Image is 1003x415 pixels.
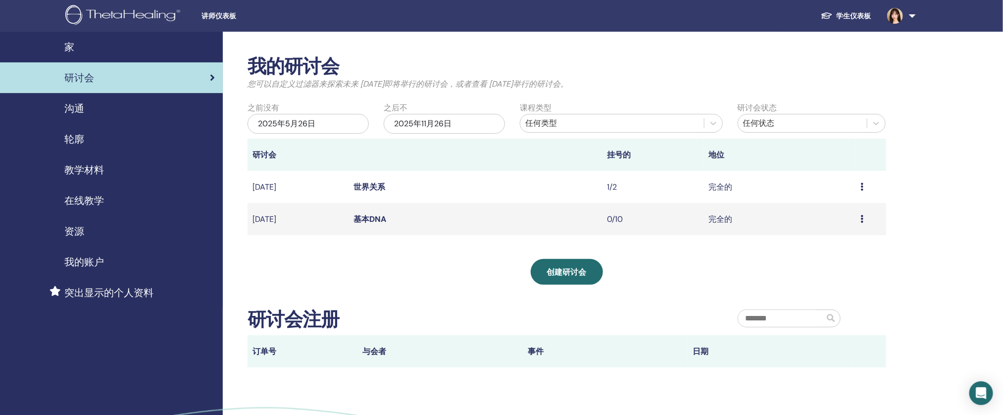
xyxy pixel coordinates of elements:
font: 任何状态 [743,118,775,128]
font: 2025年5月26日 [258,118,315,129]
font: 完全的 [708,214,732,224]
font: 突出显示的个人资料 [64,286,153,299]
font: 学生仪表板 [837,11,871,20]
a: 创建研讨会 [531,259,603,285]
a: 世界关系 [354,182,386,192]
img: graduation-cap-white.svg [821,11,833,20]
font: 我的研讨会 [248,54,339,79]
font: 任何类型 [525,118,557,128]
img: logo.png [65,5,184,27]
font: 研讨会 [64,71,94,84]
font: 我的账户 [64,256,104,268]
font: 研讨会注册 [248,307,339,332]
font: 与会者 [362,346,386,357]
font: 创建研讨会 [547,267,587,277]
font: 您可以自定义过滤器来探索未来 [DATE]即将举行的研讨会，或者查看 [DATE]举行的研讨会。 [248,79,568,89]
font: 事件 [528,346,544,357]
div: 打开 Intercom Messenger [969,381,993,405]
font: 研讨会状态 [738,103,777,113]
font: 资源 [64,225,84,238]
font: 0/10 [607,214,623,224]
font: 轮廓 [64,133,84,146]
font: 研讨会 [252,150,276,160]
font: 1/2 [607,182,617,192]
font: 之前没有 [248,103,279,113]
font: 地位 [708,150,724,160]
a: 基本DNA [354,214,387,224]
font: 课程类型 [520,103,552,113]
font: [DATE] [252,182,276,192]
font: 家 [64,41,74,53]
font: 沟通 [64,102,84,115]
font: 之后不 [384,103,407,113]
font: 完全的 [708,182,732,192]
font: 讲师仪表板 [201,12,236,20]
font: 2025年11月26日 [394,118,451,129]
font: [DATE] [252,214,276,224]
a: 学生仪表板 [813,6,879,25]
font: 日期 [693,346,708,357]
font: 挂号的 [607,150,631,160]
font: 订单号 [252,346,276,357]
img: default.jpg [887,8,903,24]
font: 在线教学 [64,194,104,207]
font: 教学材料 [64,163,104,176]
